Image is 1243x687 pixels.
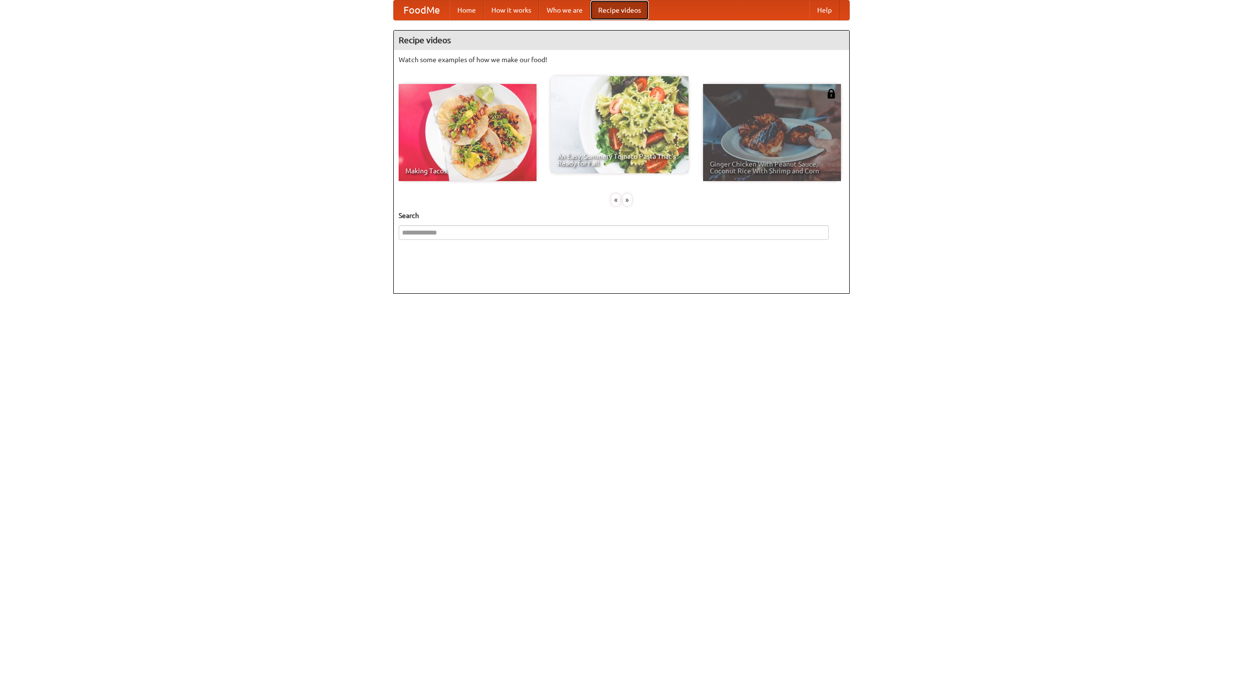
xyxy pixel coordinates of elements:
div: » [623,194,632,206]
p: Watch some examples of how we make our food! [399,55,844,65]
a: FoodMe [394,0,450,20]
a: Home [450,0,484,20]
img: 483408.png [826,89,836,99]
a: Help [809,0,840,20]
span: An Easy, Summery Tomato Pasta That's Ready for Fall [557,153,682,167]
a: Who we are [539,0,590,20]
a: An Easy, Summery Tomato Pasta That's Ready for Fall [551,76,689,173]
h5: Search [399,211,844,220]
div: « [611,194,620,206]
a: Recipe videos [590,0,649,20]
span: Making Tacos [405,168,530,174]
h4: Recipe videos [394,31,849,50]
a: Making Tacos [399,84,537,181]
a: How it works [484,0,539,20]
